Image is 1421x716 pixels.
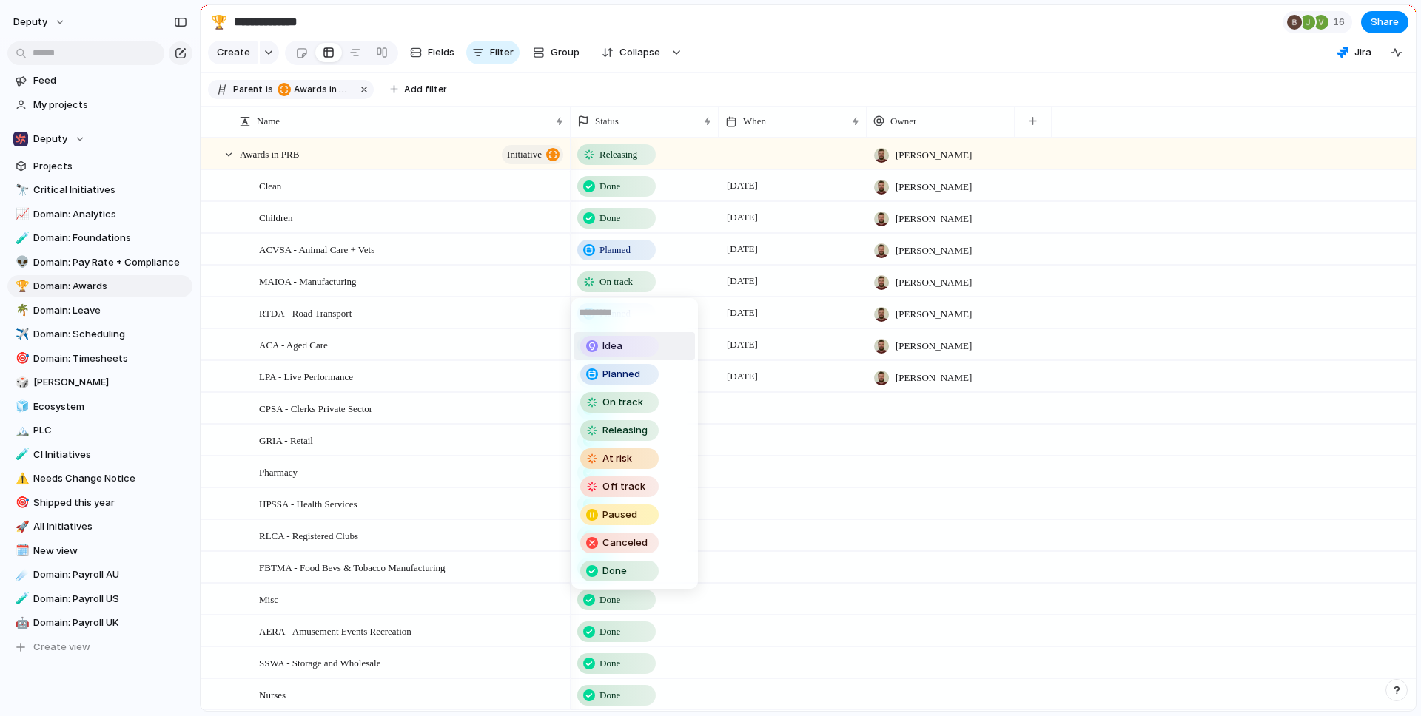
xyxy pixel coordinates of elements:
[602,367,640,382] span: Planned
[602,479,645,494] span: Off track
[602,536,648,550] span: Canceled
[602,507,637,522] span: Paused
[602,451,632,466] span: At risk
[602,564,627,578] span: Done
[602,395,643,410] span: On track
[602,423,648,438] span: Releasing
[602,339,622,354] span: Idea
